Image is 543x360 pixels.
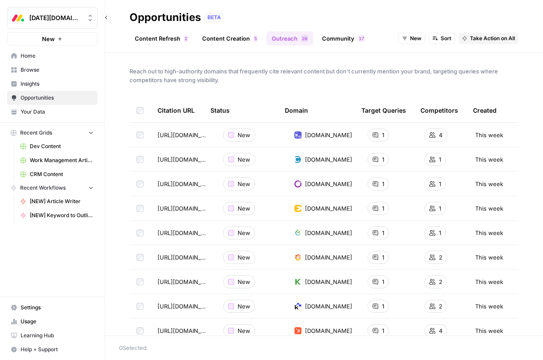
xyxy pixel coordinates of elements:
span: 1 [382,180,384,188]
span: [URL][DOMAIN_NAME] [158,155,209,164]
div: Opportunities [130,10,201,24]
span: New [42,35,55,43]
span: 2 [439,302,442,311]
span: 1 [439,204,441,213]
span: New [238,204,250,213]
span: [URL][DOMAIN_NAME] [158,253,209,262]
button: Take Action on All [459,33,518,44]
span: Help + Support [21,346,94,353]
img: 34jo1hnju8540ejyxdxza9nhu53r [294,278,301,285]
span: This week [475,155,503,164]
span: This week [475,180,503,188]
div: Domain [285,98,308,122]
span: New [238,302,250,311]
img: vh4lvkmbfsrog7enpcs6zyi2hcou [294,254,301,261]
a: CRM Content [16,167,98,181]
span: [DOMAIN_NAME] [305,180,352,188]
span: [DOMAIN_NAME] [305,131,352,139]
span: 1 [439,155,441,164]
span: New [238,326,250,335]
img: Monday.com Logo [10,10,26,26]
span: This week [475,204,503,213]
span: [URL][DOMAIN_NAME] [158,277,209,286]
span: Opportunities [21,94,94,102]
span: New [238,155,250,164]
span: Insights [21,80,94,88]
a: Community17 [317,31,370,45]
span: This week [475,302,503,311]
span: [URL][DOMAIN_NAME] [158,204,209,213]
div: Competitors [420,98,458,122]
span: [DOMAIN_NAME] [305,228,352,237]
a: Opportunities [7,91,98,105]
span: Recent Grids [20,129,52,137]
span: Learning Hub [21,332,94,339]
span: Usage [21,318,94,325]
div: Target Queries [361,98,406,122]
span: New [238,180,250,188]
a: Dev Content [16,139,98,153]
span: 7 [361,35,364,42]
img: pefbzpjh695ii8mintqnetj6rhk0 [294,327,301,334]
div: BETA [204,13,224,22]
span: This week [475,277,503,286]
a: Home [7,49,98,63]
span: This week [475,228,503,237]
span: 8 [305,35,307,42]
span: [DOMAIN_NAME] [305,155,352,164]
span: 1 [382,204,384,213]
span: Home [21,52,94,60]
button: Workspace: Monday.com [7,7,98,29]
div: Status [210,98,230,122]
button: New [398,33,425,44]
button: Recent Grids [7,126,98,139]
a: Content Creation5 [197,31,263,45]
span: [URL][DOMAIN_NAME] [158,228,209,237]
span: New [238,131,250,139]
span: Dev Content [30,142,94,150]
span: 1 [359,35,361,42]
a: Your Data [7,105,98,119]
span: 1 [382,277,384,286]
span: New [238,277,250,286]
span: 1 [382,228,384,237]
span: Work Management Article Grid [30,156,94,164]
img: 5o83vrdsaylshfk5cems2ji3xi00 [294,156,301,163]
span: New [238,228,250,237]
span: 4 [439,326,442,335]
a: Settings [7,301,98,315]
a: Content Refresh2 [130,31,193,45]
span: Your Data [21,108,94,116]
span: [DOMAIN_NAME] [305,326,352,335]
button: Recent Workflows [7,181,98,194]
span: [NEW] Article Writer [30,197,94,205]
a: Usage [7,315,98,329]
span: 1 [382,131,384,139]
div: 0 Selected [119,343,529,352]
span: 1 [439,228,441,237]
button: Help + Support [7,343,98,357]
span: Settings [21,304,94,312]
img: anhmj1xufb9uo42f5e8pmwjjea14 [294,303,301,310]
img: ifm0dtswtlitbiggz5kferspn6pj [294,180,301,187]
span: [URL][DOMAIN_NAME] [158,326,209,335]
span: 2 [439,253,442,262]
div: 28 [301,35,308,42]
span: 5 [254,35,257,42]
span: This week [475,253,503,262]
span: 2 [439,277,442,286]
button: New [7,32,98,45]
div: 2 [184,35,188,42]
a: Insights [7,77,98,91]
span: Sort [441,35,451,42]
span: [URL][DOMAIN_NAME] [158,131,209,139]
div: 17 [358,35,365,42]
span: [DOMAIN_NAME] [305,253,352,262]
span: [DATE][DOMAIN_NAME] [29,14,82,22]
span: [DOMAIN_NAME] [305,277,352,286]
span: 1 [382,302,384,311]
div: Citation URL [158,98,196,122]
span: 4 [439,131,442,139]
span: [DOMAIN_NAME] [305,204,352,213]
a: [NEW] Keyword to Outline [16,208,98,222]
